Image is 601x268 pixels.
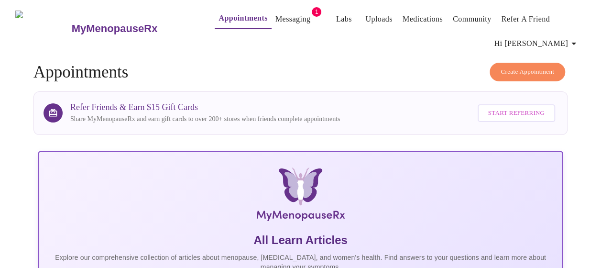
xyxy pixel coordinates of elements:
[361,10,396,29] button: Uploads
[15,11,70,46] img: MyMenopauseRx Logo
[488,108,545,119] span: Start Referring
[365,12,393,26] a: Uploads
[33,63,568,82] h4: Appointments
[272,10,314,29] button: Messaging
[490,63,565,81] button: Create Appointment
[494,37,579,50] span: Hi [PERSON_NAME]
[72,22,158,35] h3: MyMenopauseRx
[403,12,443,26] a: Medications
[336,12,352,26] a: Labs
[501,67,554,78] span: Create Appointment
[126,167,475,225] img: MyMenopauseRx Logo
[275,12,310,26] a: Messaging
[478,104,555,122] button: Start Referring
[475,100,557,127] a: Start Referring
[70,102,340,112] h3: Refer Friends & Earn $15 Gift Cards
[312,7,321,17] span: 1
[219,11,267,25] a: Appointments
[399,10,447,29] button: Medications
[70,12,196,45] a: MyMenopauseRx
[70,114,340,124] p: Share MyMenopauseRx and earn gift cards to over 200+ stores when friends complete appointments
[497,10,554,29] button: Refer a Friend
[328,10,359,29] button: Labs
[491,34,583,53] button: Hi [PERSON_NAME]
[215,9,271,29] button: Appointments
[47,233,554,248] h5: All Learn Articles
[501,12,550,26] a: Refer a Friend
[453,12,492,26] a: Community
[449,10,495,29] button: Community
